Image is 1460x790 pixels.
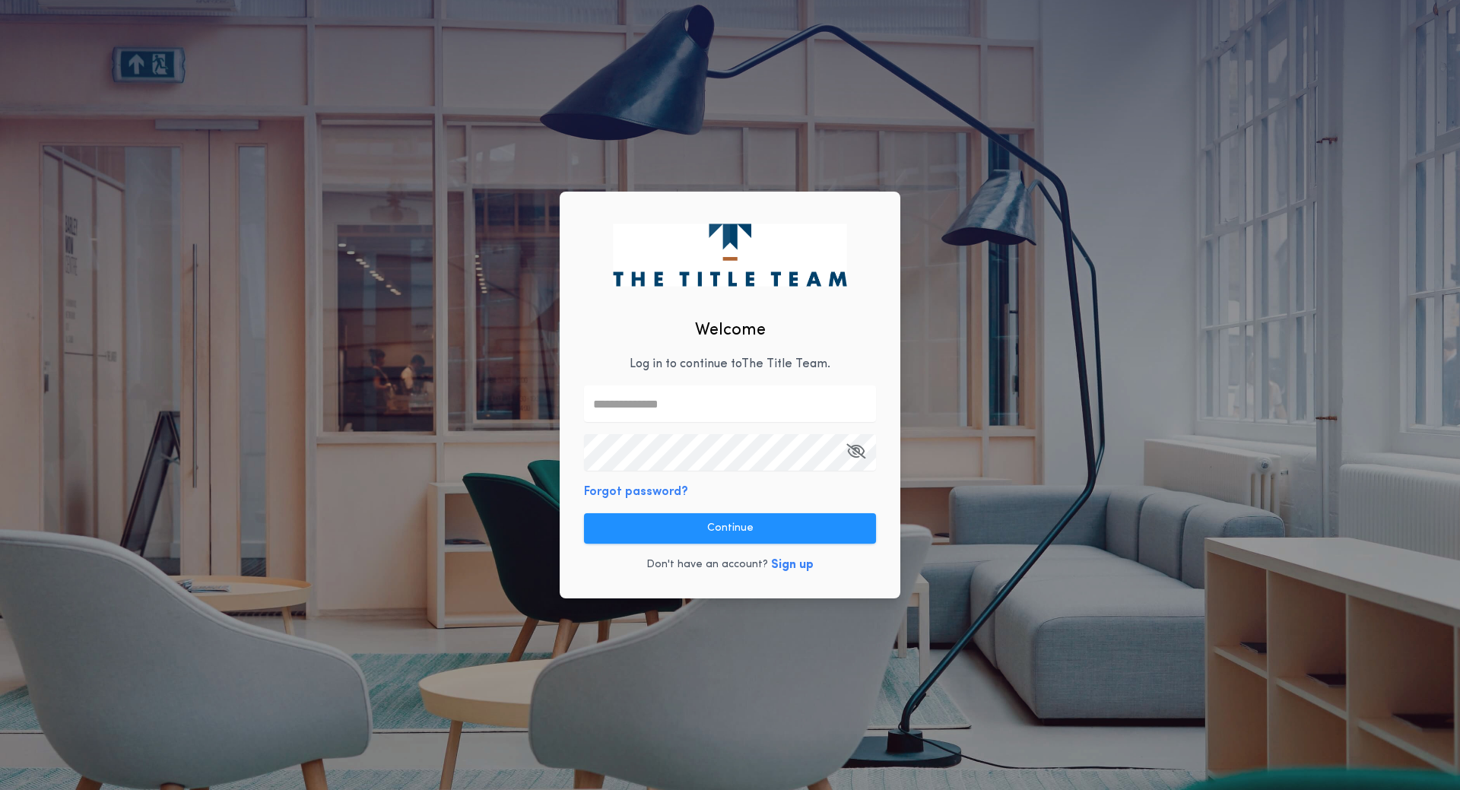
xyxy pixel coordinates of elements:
[584,513,876,544] button: Continue
[771,556,814,574] button: Sign up
[695,318,766,343] h2: Welcome
[630,355,830,373] p: Log in to continue to The Title Team .
[646,557,768,573] p: Don't have an account?
[584,483,688,501] button: Forgot password?
[613,224,846,286] img: logo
